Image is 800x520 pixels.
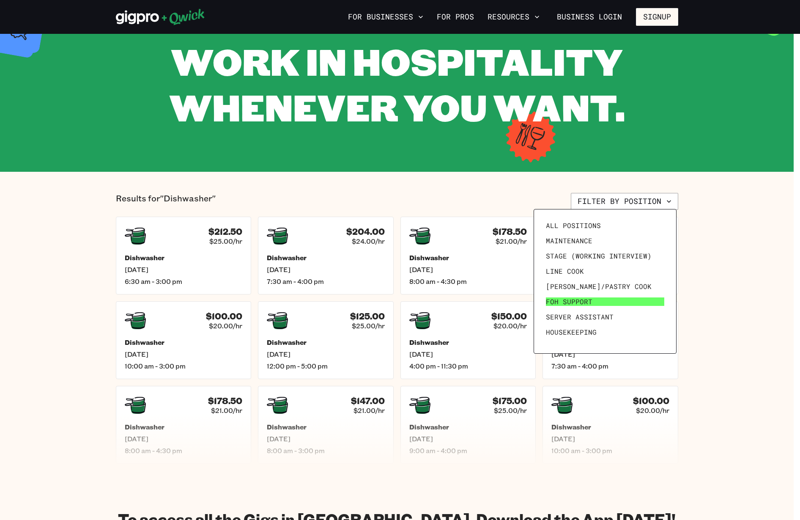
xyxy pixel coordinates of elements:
[546,237,592,245] span: Maintenance
[546,282,652,291] span: [PERSON_NAME]/Pastry Cook
[546,297,592,306] span: FOH Support
[546,328,597,336] span: Housekeeping
[542,218,668,345] ul: Filter by position
[546,221,601,230] span: All Positions
[546,267,584,275] span: Line Cook
[546,252,652,260] span: Stage (working interview)
[546,343,584,352] span: Prep Cook
[546,313,614,321] span: Server Assistant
